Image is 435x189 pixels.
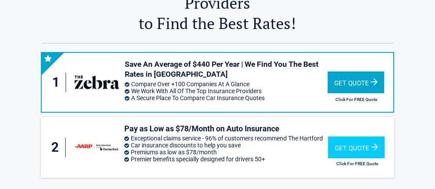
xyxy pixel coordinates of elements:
[125,81,327,88] li: Compare Over +100 Companies At A Glance
[124,142,328,149] li: Car insurance discounts to help you save
[124,135,328,142] li: Exceptional claims service - 96% of customers recommend The Hartford
[125,94,327,101] li: A Secure Place To Compare Car Insurance Quotes
[73,71,120,94] img: thezebra's logo
[328,137,385,158] div: Get Quote
[328,161,386,166] h2: Click For FREE Quote
[328,72,384,93] div: Get Quote
[50,138,66,157] div: 2
[124,124,328,134] h3: Pay as Low as $78/Month on Auto Insurance
[125,88,327,94] li: We Work With All Of The Top Insurance Providers
[73,136,120,159] img: thehartford's logo
[124,149,328,156] li: Premiums as low as $78/month
[124,156,328,163] li: Premier benefits specially designed for drivers 50+
[328,97,385,102] h2: Click For FREE Quote
[50,73,66,92] div: 1
[125,59,327,79] h3: Save An Average of $440 Per Year | We Find You The Best Rates in [GEOGRAPHIC_DATA]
